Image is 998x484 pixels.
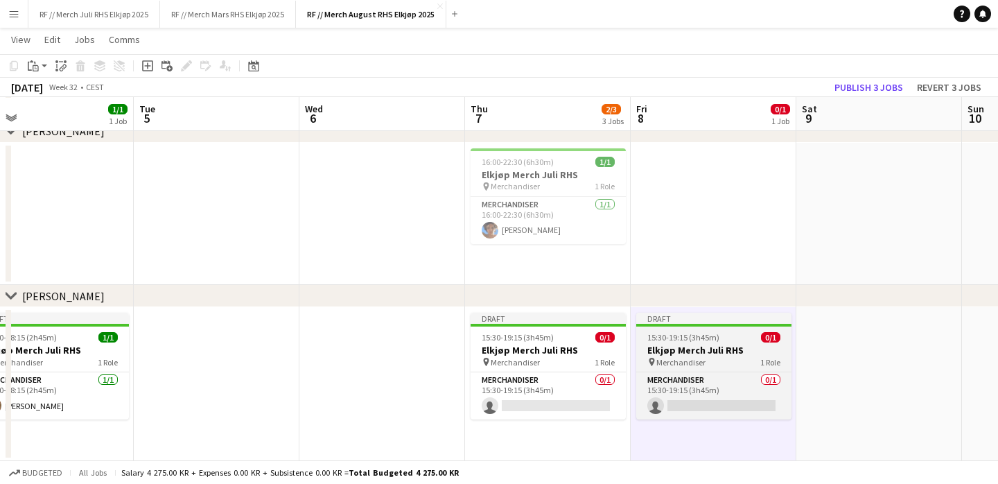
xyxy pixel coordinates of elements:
[28,1,160,28] button: RF // Merch Juli RHS Elkjøp 2025
[471,197,626,244] app-card-role: Merchandiser1/116:00-22:30 (6h30m)[PERSON_NAME]
[965,110,984,126] span: 10
[69,31,100,49] a: Jobs
[22,289,105,303] div: [PERSON_NAME]
[471,372,626,420] app-card-role: Merchandiser0/115:30-19:15 (3h45m)
[98,357,118,368] span: 1 Role
[636,372,791,420] app-card-role: Merchandiser0/115:30-19:15 (3h45m)
[829,78,909,96] button: Publish 3 jobs
[595,181,615,191] span: 1 Role
[11,33,30,46] span: View
[471,313,626,420] app-job-card: Draft15:30-19:15 (3h45m)0/1Elkjøp Merch Juli RHS Merchandiser1 RoleMerchandiser0/115:30-19:15 (3h...
[636,344,791,356] h3: Elkjøp Merch Juli RHS
[471,103,488,115] span: Thu
[761,332,780,343] span: 0/1
[46,82,80,92] span: Week 32
[471,313,626,324] div: Draft
[303,110,323,126] span: 6
[636,103,647,115] span: Fri
[491,357,540,368] span: Merchandiser
[305,103,323,115] span: Wed
[22,124,105,138] div: [PERSON_NAME]
[482,332,554,343] span: 15:30-19:15 (3h45m)
[22,468,62,478] span: Budgeted
[74,33,95,46] span: Jobs
[595,157,615,167] span: 1/1
[656,357,706,368] span: Merchandiser
[137,110,155,126] span: 5
[771,104,790,114] span: 0/1
[349,467,459,478] span: Total Budgeted 4 275.00 KR
[7,465,64,481] button: Budgeted
[108,104,128,114] span: 1/1
[98,332,118,343] span: 1/1
[471,148,626,244] app-job-card: 16:00-22:30 (6h30m)1/1Elkjøp Merch Juli RHS Merchandiser1 RoleMerchandiser1/116:00-22:30 (6h30m)[...
[634,110,647,126] span: 8
[636,313,791,420] app-job-card: Draft15:30-19:15 (3h45m)0/1Elkjøp Merch Juli RHS Merchandiser1 RoleMerchandiser0/115:30-19:15 (3h...
[109,116,127,126] div: 1 Job
[760,357,780,368] span: 1 Role
[482,157,554,167] span: 16:00-22:30 (6h30m)
[471,168,626,181] h3: Elkjøp Merch Juli RHS
[471,344,626,356] h3: Elkjøp Merch Juli RHS
[103,31,146,49] a: Comms
[636,313,791,324] div: Draft
[86,82,104,92] div: CEST
[469,110,488,126] span: 7
[595,357,615,368] span: 1 Role
[800,110,817,126] span: 9
[6,31,36,49] a: View
[139,103,155,115] span: Tue
[109,33,140,46] span: Comms
[121,467,459,478] div: Salary 4 275.00 KR + Expenses 0.00 KR + Subsistence 0.00 KR =
[296,1,446,28] button: RF // Merch August RHS Elkjøp 2025
[595,332,615,343] span: 0/1
[602,116,624,126] div: 3 Jobs
[44,33,60,46] span: Edit
[602,104,621,114] span: 2/3
[39,31,66,49] a: Edit
[11,80,43,94] div: [DATE]
[911,78,987,96] button: Revert 3 jobs
[647,332,719,343] span: 15:30-19:15 (3h45m)
[160,1,296,28] button: RF // Merch Mars RHS Elkjøp 2025
[771,116,789,126] div: 1 Job
[802,103,817,115] span: Sat
[76,467,110,478] span: All jobs
[491,181,540,191] span: Merchandiser
[968,103,984,115] span: Sun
